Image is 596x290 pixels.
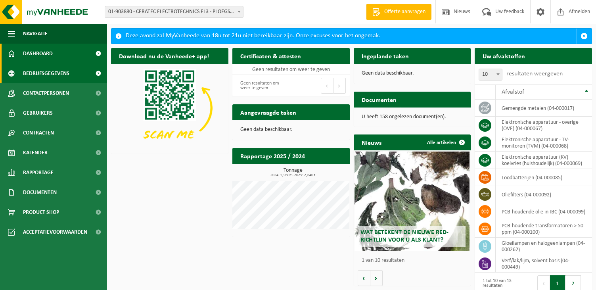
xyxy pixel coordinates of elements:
td: loodbatterijen (04-000085) [496,169,592,186]
a: Bekijk rapportage [291,163,349,179]
span: 01-903880 - CERATEC ELECTROTECHNICS EL3 - PLOEGSTEERT [105,6,243,18]
td: gloeilampen en halogeenlampen (04-000262) [496,238,592,255]
span: 01-903880 - CERATEC ELECTROTECHNICS EL3 - PLOEGSTEERT [105,6,243,17]
img: Download de VHEPlus App [111,64,228,152]
span: 2024: 5,960 t - 2025: 2,640 t [236,173,350,177]
span: Product Shop [23,202,59,222]
span: Navigatie [23,24,48,44]
td: verf/lak/lijm, solvent basis (04-000449) [496,255,592,273]
span: Acceptatievoorwaarden [23,222,87,242]
button: Previous [321,78,333,94]
span: 10 [479,69,502,81]
h2: Documenten [354,92,404,107]
a: Alle artikelen [421,134,470,150]
td: Geen resultaten om weer te geven [232,64,350,75]
span: Bedrijfsgegevens [23,63,69,83]
span: Kalender [23,143,48,163]
a: Wat betekent de nieuwe RED-richtlijn voor u als klant? [355,152,470,251]
td: PCB-houdende transformatoren > 50 ppm (04-000100) [496,220,592,238]
h2: Certificaten & attesten [232,48,309,63]
span: Contracten [23,123,54,143]
span: Wat betekent de nieuwe RED-richtlijn voor u als klant? [360,229,448,243]
h3: Tonnage [236,168,350,177]
div: Geen resultaten om weer te geven [236,77,287,94]
td: PCB-houdende olie in IBC (04-000099) [496,203,592,220]
button: Next [333,78,346,94]
td: elektronische apparatuur (KV) koelvries (huishoudelijk) (04-000069) [496,152,592,169]
h2: Ingeplande taken [354,48,417,63]
h2: Aangevraagde taken [232,104,304,120]
p: Geen data beschikbaar. [362,71,463,76]
a: Offerte aanvragen [366,4,431,20]
span: Contactpersonen [23,83,69,103]
button: Volgende [370,270,383,286]
td: oliefilters (04-000092) [496,186,592,203]
h2: Nieuws [354,134,389,150]
td: gemengde metalen (04-000017) [496,100,592,117]
span: Dashboard [23,44,53,63]
p: 1 van 10 resultaten [362,258,467,263]
label: resultaten weergeven [506,71,563,77]
td: elektronische apparatuur - TV-monitoren (TVM) (04-000068) [496,134,592,152]
p: Geen data beschikbaar. [240,127,342,133]
span: 10 [479,69,502,80]
span: Rapportage [23,163,54,182]
h2: Download nu de Vanheede+ app! [111,48,217,63]
span: Afvalstof [502,89,524,95]
h2: Rapportage 2025 / 2024 [232,148,313,163]
span: Gebruikers [23,103,53,123]
span: Offerte aanvragen [382,8,427,16]
p: U heeft 158 ongelezen document(en). [362,114,463,120]
span: Documenten [23,182,57,202]
button: Vorige [358,270,370,286]
h2: Uw afvalstoffen [475,48,533,63]
div: Deze avond zal MyVanheede van 18u tot 21u niet bereikbaar zijn. Onze excuses voor het ongemak. [126,29,576,44]
td: elektronische apparatuur - overige (OVE) (04-000067) [496,117,592,134]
